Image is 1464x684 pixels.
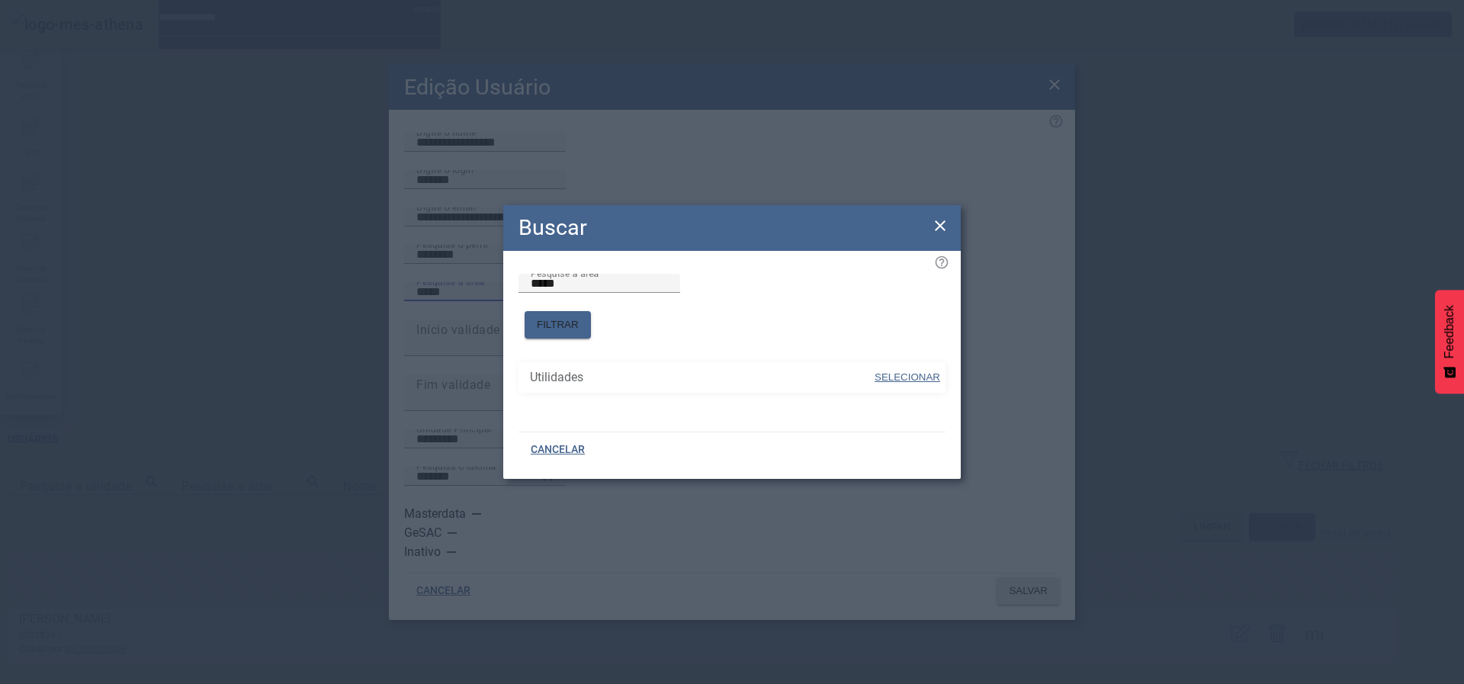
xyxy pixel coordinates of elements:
[525,311,591,339] button: FILTRAR
[1443,305,1456,358] span: Feedback
[873,364,942,391] button: SELECIONAR
[875,371,940,383] span: SELECIONAR
[531,268,599,278] mat-label: Pesquise a área
[518,436,597,464] button: CANCELAR
[1435,290,1464,393] button: Feedback - Mostrar pesquisa
[531,442,585,458] span: CANCELAR
[518,211,587,244] h2: Buscar
[537,317,579,332] span: FILTRAR
[530,368,873,387] span: Utilidades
